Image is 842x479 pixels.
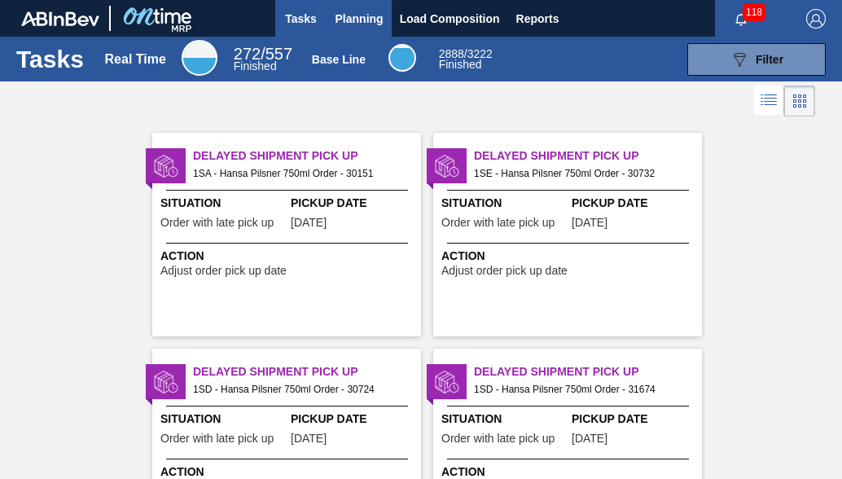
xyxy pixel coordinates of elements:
[105,52,166,67] div: Real Time
[193,363,421,380] span: Delayed Shipment Pick Up
[441,265,568,277] span: Adjust order pick up date
[516,9,559,29] span: Reports
[234,45,292,63] span: / 557
[439,47,493,60] span: / 3222
[439,49,493,70] div: Base Line
[441,195,568,212] span: Situation
[16,50,84,68] h1: Tasks
[160,248,417,265] span: Action
[474,165,689,182] span: 1SE - Hansa Pilsner 750ml Order - 30732
[154,370,178,394] img: status
[234,45,261,63] span: 272
[572,195,698,212] span: Pickup Date
[234,59,277,73] span: Finished
[756,53,783,66] span: Filter
[572,217,607,229] span: 08/15/2025
[572,433,607,445] span: 09/12/2025
[743,3,765,21] span: 118
[335,9,384,29] span: Planning
[474,363,702,380] span: Delayed Shipment Pick Up
[21,11,99,26] img: TNhmsLtSVTkK8tSr43FrP2fwEKptu5GPRR3wAAAABJRU5ErkJggg==
[388,44,416,72] div: Base Line
[474,147,702,165] span: Delayed Shipment Pick Up
[441,433,555,445] span: Order with late pick up
[572,411,698,428] span: Pickup Date
[234,47,292,72] div: Real Time
[291,411,417,428] span: Pickup Date
[715,7,767,30] button: Notifications
[687,43,826,76] button: Filter
[182,40,217,76] div: Real Time
[160,433,274,445] span: Order with late pick up
[754,86,784,116] div: List Vision
[291,195,417,212] span: Pickup Date
[160,195,287,212] span: Situation
[193,147,421,165] span: Delayed Shipment Pick Up
[474,380,689,398] span: 1SD - Hansa Pilsner 750ml Order - 31674
[441,411,568,428] span: Situation
[291,433,327,445] span: 08/15/2025
[784,86,815,116] div: Card Vision
[283,9,319,29] span: Tasks
[435,370,459,394] img: status
[441,217,555,229] span: Order with late pick up
[154,154,178,178] img: status
[193,165,408,182] span: 1SA - Hansa Pilsner 750ml Order - 30151
[439,47,464,60] span: 2888
[441,248,698,265] span: Action
[439,58,482,71] span: Finished
[312,53,366,66] div: Base Line
[193,380,408,398] span: 1SD - Hansa Pilsner 750ml Order - 30724
[160,265,287,277] span: Adjust order pick up date
[291,217,327,229] span: 07/25/2025
[160,411,287,428] span: Situation
[806,9,826,29] img: Logout
[160,217,274,229] span: Order with late pick up
[400,9,500,29] span: Load Composition
[435,154,459,178] img: status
